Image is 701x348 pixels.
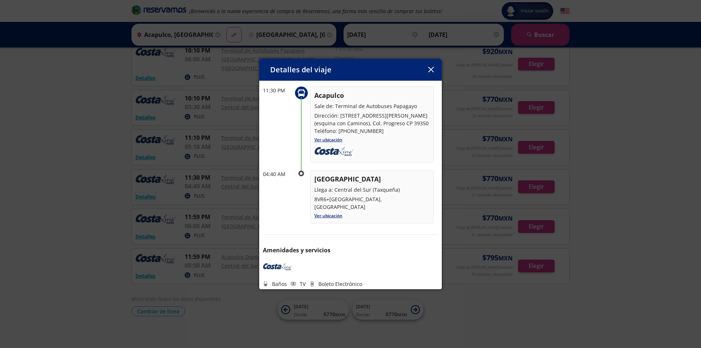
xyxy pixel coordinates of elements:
[314,137,342,143] a: Ver ubicación
[300,280,306,288] p: TV
[314,174,430,184] p: [GEOGRAPHIC_DATA]
[314,91,430,100] p: Acapulco
[263,170,292,178] p: 04:40 AM
[318,280,362,288] p: Boleto Electrónico
[314,146,353,159] img: uploads_2F1618599176729-w9r3pol644-d629c15044929c08f56a2cfd8cb674b0_2Fcostaline.jpg
[263,246,438,255] p: Amenidades y servicios
[314,112,430,135] p: Dirección: [STREET_ADDRESS][PERSON_NAME] (esquina con Caminos), Col. Progreso CP 39350 Teléfono: ...
[263,262,292,273] img: COSTA LINE FUTURA
[314,102,430,110] p: Sale de: Terminal de Autobuses Papagayo
[263,87,292,94] p: 11:30 PM
[272,280,287,288] p: Baños
[270,64,332,75] p: Detalles del viaje
[314,213,342,219] a: Ver ubicación
[314,195,430,211] p: 8VR6+[GEOGRAPHIC_DATA], [GEOGRAPHIC_DATA]
[314,186,430,194] p: Llega a: Central del Sur (Taxqueña)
